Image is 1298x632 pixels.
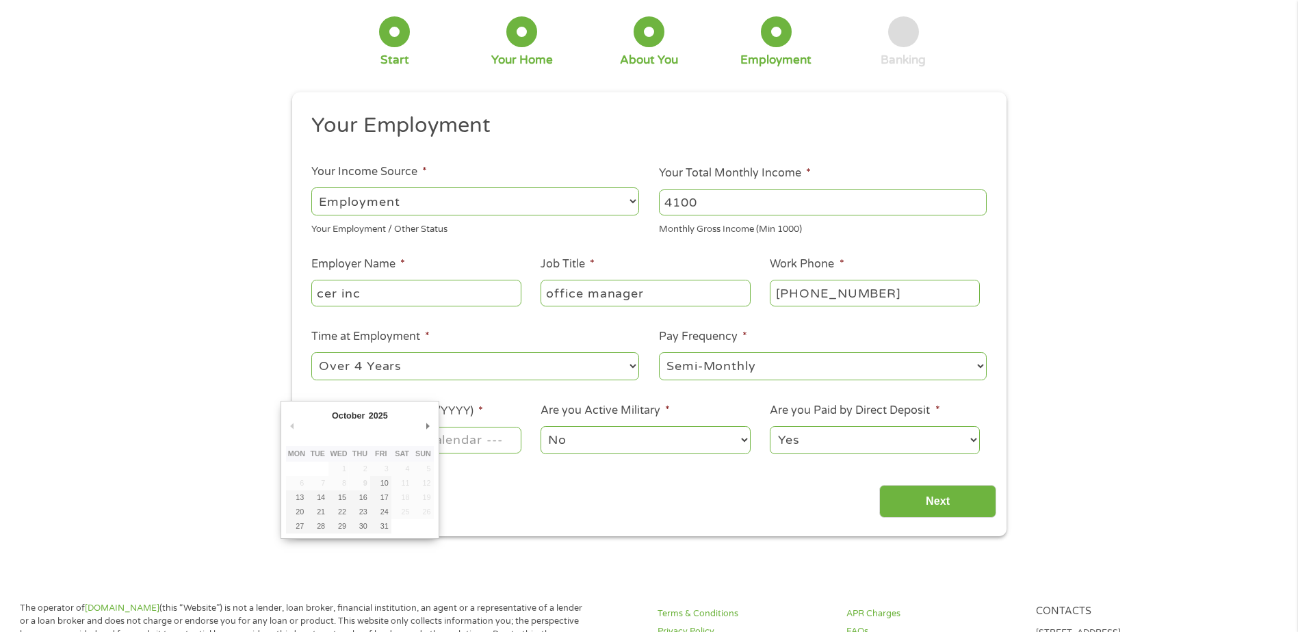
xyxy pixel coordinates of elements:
div: Employment [740,53,812,68]
label: Your Income Source [311,165,427,179]
input: 1800 [659,189,987,215]
div: Start [380,53,409,68]
h4: Contacts [1036,605,1208,618]
button: 15 [328,490,350,505]
label: Job Title [541,257,595,272]
button: Next Month [421,417,434,435]
div: Your Employment / Other Status [311,218,639,237]
button: 27 [286,519,307,534]
button: 23 [349,505,370,519]
abbr: Saturday [395,449,409,458]
input: (231) 754-4010 [770,280,979,306]
input: Walmart [311,280,521,306]
label: Are you Active Military [541,404,670,418]
div: Your Home [491,53,553,68]
h2: Your Employment [311,112,976,140]
input: Cashier [541,280,750,306]
div: Monthly Gross Income (Min 1000) [659,218,987,237]
label: Are you Paid by Direct Deposit [770,404,939,418]
button: 10 [370,476,391,490]
button: 28 [307,519,328,534]
div: Banking [881,53,926,68]
button: 14 [307,490,328,505]
button: 21 [307,505,328,519]
label: Time at Employment [311,330,430,344]
a: Terms & Conditions [658,607,830,620]
a: APR Charges [846,607,1019,620]
button: 24 [370,505,391,519]
label: Work Phone [770,257,844,272]
button: 22 [328,505,350,519]
div: About You [620,53,678,68]
label: Employer Name [311,257,405,272]
button: 20 [286,505,307,519]
button: 16 [349,490,370,505]
abbr: Friday [375,449,387,458]
abbr: Sunday [415,449,431,458]
button: 31 [370,519,391,534]
input: Next [879,485,996,518]
abbr: Monday [288,449,305,458]
a: [DOMAIN_NAME] [85,603,159,614]
button: Previous Month [286,417,298,435]
label: Pay Frequency [659,330,747,344]
div: 2025 [367,406,389,425]
button: 30 [349,519,370,534]
button: 29 [328,519,350,534]
button: 13 [286,490,307,505]
div: October [330,406,367,425]
abbr: Thursday [352,449,367,458]
abbr: Wednesday [330,449,347,458]
label: Your Total Monthly Income [659,166,811,181]
button: 17 [370,490,391,505]
abbr: Tuesday [310,449,325,458]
